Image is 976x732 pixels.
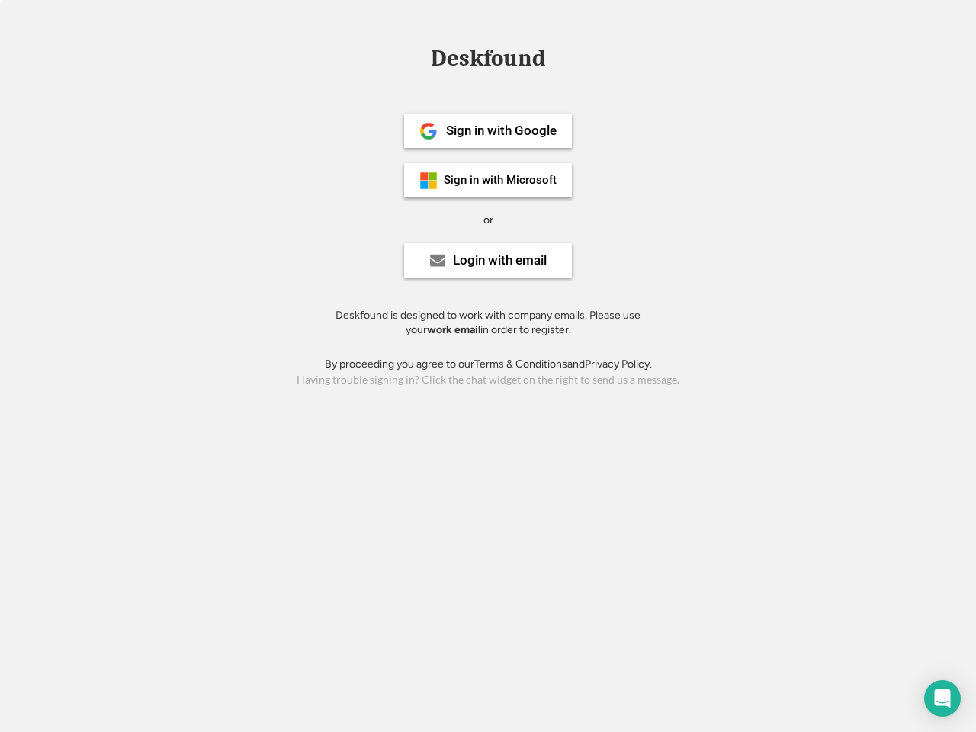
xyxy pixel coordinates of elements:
div: By proceeding you agree to our and [325,357,652,372]
div: Open Intercom Messenger [924,680,961,717]
a: Privacy Policy. [585,358,652,371]
div: Login with email [453,254,547,267]
div: Sign in with Google [446,124,557,137]
div: Deskfound is designed to work with company emails. Please use your in order to register. [316,308,660,338]
strong: work email [427,323,480,336]
img: ms-symbollockup_mssymbol_19.png [419,172,438,190]
div: Sign in with Microsoft [444,175,557,186]
a: Terms & Conditions [474,358,567,371]
div: Deskfound [423,47,553,70]
img: 1024px-Google__G__Logo.svg.png [419,122,438,140]
div: or [483,213,493,228]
